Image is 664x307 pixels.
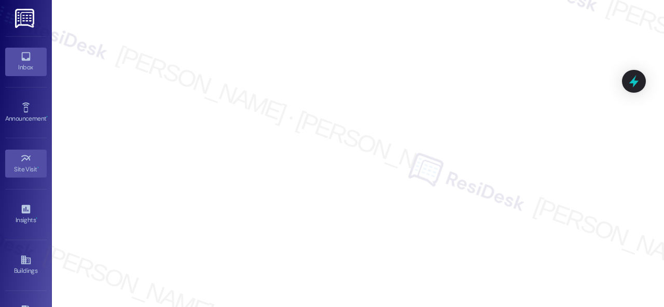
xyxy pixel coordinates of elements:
[5,200,47,228] a: Insights •
[15,9,36,28] img: ResiDesk Logo
[37,164,39,171] span: •
[36,215,37,222] span: •
[5,251,47,279] a: Buildings
[5,150,47,178] a: Site Visit •
[5,48,47,76] a: Inbox
[46,113,48,121] span: •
